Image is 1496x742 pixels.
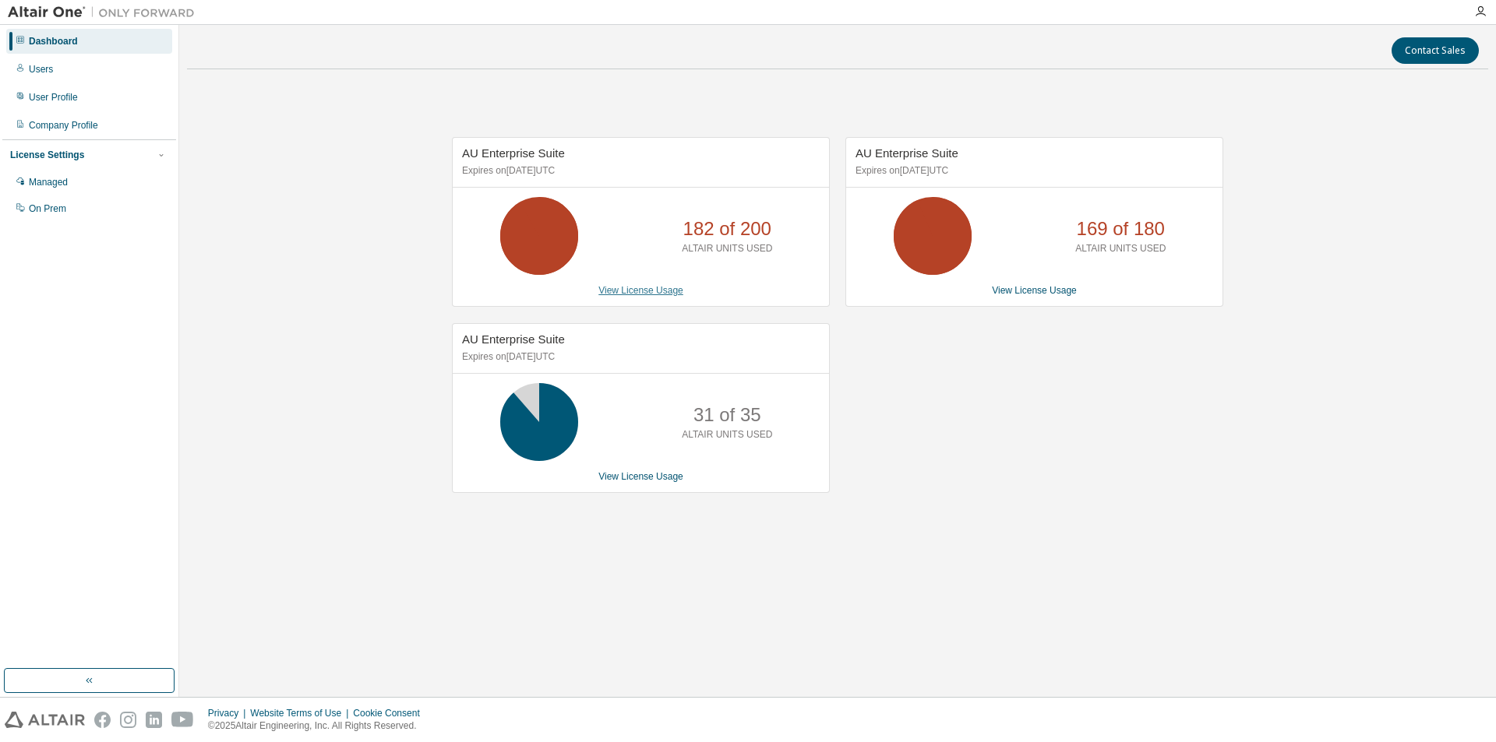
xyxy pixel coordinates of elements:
[462,164,816,178] p: Expires on [DATE] UTC
[29,202,66,215] div: On Prem
[682,242,772,255] p: ALTAIR UNITS USED
[29,119,98,132] div: Company Profile
[1075,242,1166,255] p: ALTAIR UNITS USED
[1392,37,1479,64] button: Contact Sales
[10,149,84,161] div: License Settings
[8,5,203,20] img: Altair One
[208,719,429,733] p: © 2025 Altair Engineering, Inc. All Rights Reserved.
[693,402,761,428] p: 31 of 35
[120,712,136,728] img: instagram.svg
[94,712,111,728] img: facebook.svg
[29,63,53,76] div: Users
[462,332,565,346] span: AU Enterprise Suite
[250,707,353,719] div: Website Terms of Use
[171,712,194,728] img: youtube.svg
[146,712,162,728] img: linkedin.svg
[1077,216,1165,242] p: 169 of 180
[682,428,772,441] p: ALTAIR UNITS USED
[856,164,1209,178] p: Expires on [DATE] UTC
[5,712,85,728] img: altair_logo.svg
[353,707,429,719] div: Cookie Consent
[29,35,78,47] div: Dashboard
[208,707,250,719] div: Privacy
[462,350,816,364] p: Expires on [DATE] UTC
[598,285,683,296] a: View License Usage
[29,176,68,188] div: Managed
[462,146,565,160] span: AU Enterprise Suite
[683,216,771,242] p: 182 of 200
[992,285,1077,296] a: View License Usage
[856,146,958,160] span: AU Enterprise Suite
[598,471,683,482] a: View License Usage
[29,91,78,104] div: User Profile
